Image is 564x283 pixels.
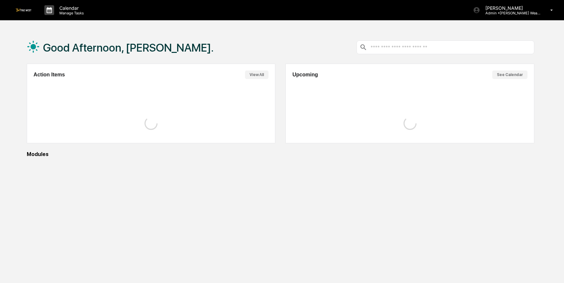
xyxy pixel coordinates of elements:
[54,11,87,15] p: Manage Tasks
[16,8,31,11] img: logo
[54,5,87,11] p: Calendar
[480,11,541,15] p: Admin • [PERSON_NAME] Wealth Management
[292,72,318,78] h2: Upcoming
[245,71,268,79] button: View All
[492,71,527,79] button: See Calendar
[480,5,541,11] p: [PERSON_NAME]
[43,41,214,54] h1: Good Afternoon, [PERSON_NAME].
[27,151,534,157] div: Modules
[34,72,65,78] h2: Action Items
